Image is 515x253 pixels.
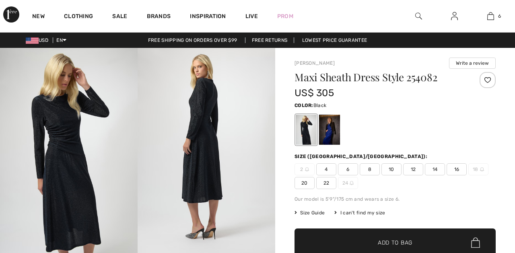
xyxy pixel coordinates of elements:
img: US Dollar [26,37,39,44]
a: [PERSON_NAME] [295,60,335,66]
span: 22 [316,177,336,189]
a: Free shipping on orders over $99 [142,37,244,43]
a: Brands [147,13,171,21]
a: Lowest Price Guarantee [296,37,374,43]
span: 20 [295,177,315,189]
span: 24 [338,177,358,189]
span: 4 [316,163,336,175]
span: Color: [295,103,313,108]
img: ring-m.svg [350,181,354,185]
a: Prom [277,12,293,21]
span: 8 [360,163,380,175]
span: 6 [338,163,358,175]
span: Inspiration [190,13,226,21]
div: Black [296,115,317,145]
img: My Bag [487,11,494,21]
img: Bag.svg [471,237,480,248]
img: ring-m.svg [305,167,309,171]
span: US$ 305 [295,87,334,99]
span: 10 [381,163,402,175]
span: Size Guide [295,209,325,216]
span: Black [313,103,327,108]
a: New [32,13,45,21]
img: search the website [415,11,422,21]
img: My Info [451,11,458,21]
span: USD [26,37,51,43]
a: Sale [112,13,127,21]
span: 6 [498,12,501,20]
a: 6 [473,11,508,21]
span: Add to Bag [378,239,412,247]
img: ring-m.svg [480,167,484,171]
span: 2 [295,163,315,175]
a: Free Returns [245,37,295,43]
div: Size ([GEOGRAPHIC_DATA]/[GEOGRAPHIC_DATA]): [295,153,429,160]
h1: Maxi Sheath Dress Style 254082 [295,72,462,82]
div: Royal Sapphire 163 [319,115,340,145]
a: Sign In [445,11,464,21]
span: 14 [425,163,445,175]
img: 1ère Avenue [3,6,19,23]
div: Our model is 5'9"/175 cm and wears a size 6. [295,195,496,203]
span: 16 [447,163,467,175]
a: Clothing [64,13,93,21]
span: EN [56,37,66,43]
span: 12 [403,163,423,175]
button: Write a review [449,58,496,69]
a: Live [245,12,258,21]
div: I can't find my size [334,209,385,216]
span: 18 [468,163,488,175]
